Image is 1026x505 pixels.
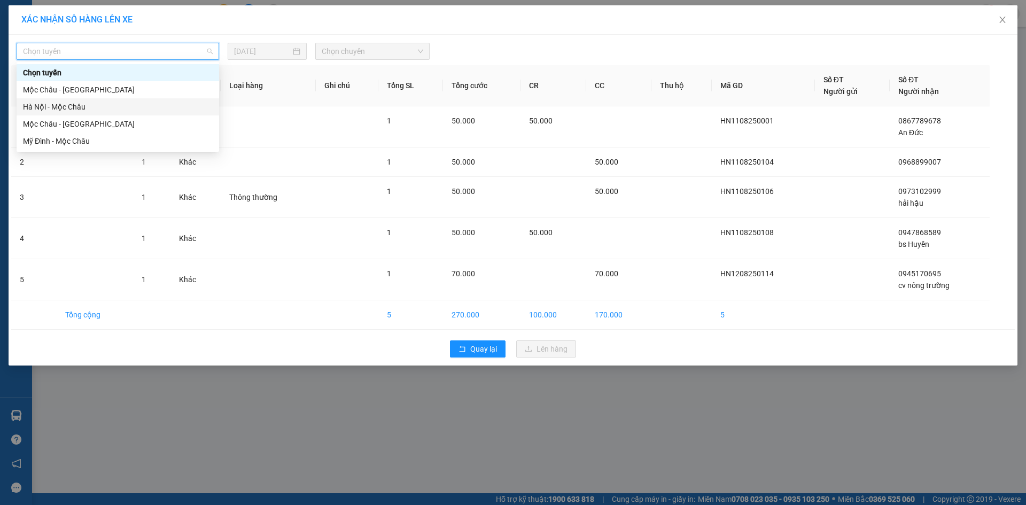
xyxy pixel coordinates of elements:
[387,228,391,237] span: 1
[57,300,133,330] td: Tổng cộng
[170,259,221,300] td: Khác
[720,228,774,237] span: HN1108250108
[23,84,213,96] div: Mộc Châu - [GEOGRAPHIC_DATA]
[595,187,618,196] span: 50.000
[387,269,391,278] span: 1
[595,269,618,278] span: 70.000
[17,98,219,115] div: Hà Nội - Mộc Châu
[378,300,443,330] td: 5
[586,65,652,106] th: CC
[898,199,923,207] span: hải hậu
[720,158,774,166] span: HN1108250104
[898,75,919,84] span: Số ĐT
[520,300,586,330] td: 100.000
[452,228,475,237] span: 50.000
[529,116,553,125] span: 50.000
[898,158,941,166] span: 0968899007
[142,158,146,166] span: 1
[17,115,219,133] div: Mộc Châu - Mỹ Đình
[316,65,378,106] th: Ghi chú
[11,106,57,147] td: 1
[823,75,844,84] span: Số ĐT
[221,177,316,218] td: Thông thường
[898,187,941,196] span: 0973102999
[898,116,941,125] span: 0867789678
[586,300,652,330] td: 170.000
[452,116,475,125] span: 50.000
[11,147,57,177] td: 2
[23,101,213,113] div: Hà Nội - Mộc Châu
[452,187,475,196] span: 50.000
[378,65,443,106] th: Tổng SL
[898,240,929,248] span: bs Huyền
[516,340,576,358] button: uploadLên hàng
[720,269,774,278] span: HN1208250114
[17,81,219,98] div: Mộc Châu - Hà Nội
[712,300,815,330] td: 5
[23,67,213,79] div: Chọn tuyến
[823,87,858,96] span: Người gửi
[998,15,1007,24] span: close
[720,116,774,125] span: HN1108250001
[458,345,466,354] span: rollback
[23,118,213,130] div: Mộc Châu - [GEOGRAPHIC_DATA]
[443,300,520,330] td: 270.000
[443,65,520,106] th: Tổng cước
[11,218,57,259] td: 4
[142,193,146,201] span: 1
[898,228,941,237] span: 0947868589
[988,5,1017,35] button: Close
[720,187,774,196] span: HN1108250106
[17,64,219,81] div: Chọn tuyến
[595,158,618,166] span: 50.000
[712,65,815,106] th: Mã GD
[11,65,57,106] th: STT
[898,128,923,137] span: An Đức
[142,275,146,284] span: 1
[450,340,506,358] button: rollbackQuay lại
[322,43,423,59] span: Chọn chuyến
[170,218,221,259] td: Khác
[898,269,941,278] span: 0945170695
[234,45,291,57] input: 11/08/2025
[470,343,497,355] span: Quay lại
[529,228,553,237] span: 50.000
[11,177,57,218] td: 3
[898,87,939,96] span: Người nhận
[23,43,213,59] span: Chọn tuyến
[520,65,586,106] th: CR
[387,158,391,166] span: 1
[170,177,221,218] td: Khác
[387,116,391,125] span: 1
[452,269,475,278] span: 70.000
[142,234,146,243] span: 1
[898,281,950,290] span: cv nông trường
[221,65,316,106] th: Loại hàng
[11,259,57,300] td: 5
[23,135,213,147] div: Mỹ Đình - Mộc Châu
[651,65,712,106] th: Thu hộ
[170,147,221,177] td: Khác
[452,158,475,166] span: 50.000
[21,14,133,25] span: XÁC NHẬN SỐ HÀNG LÊN XE
[387,187,391,196] span: 1
[17,133,219,150] div: Mỹ Đình - Mộc Châu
